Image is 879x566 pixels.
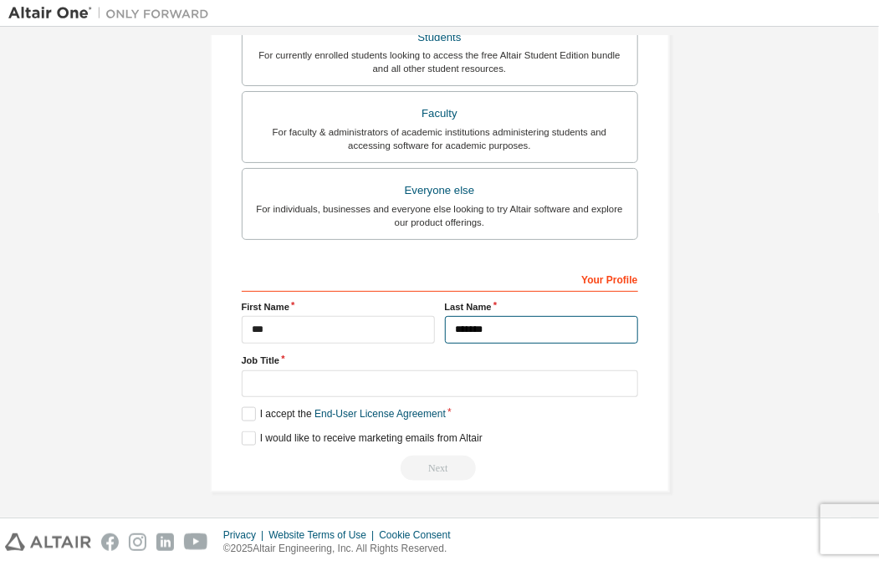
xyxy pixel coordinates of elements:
[268,528,379,542] div: Website Terms of Use
[253,48,627,75] div: For currently enrolled students looking to access the free Altair Student Edition bundle and all ...
[253,102,627,125] div: Faculty
[101,533,119,551] img: facebook.svg
[242,407,446,421] label: I accept the
[379,528,460,542] div: Cookie Consent
[129,533,146,551] img: instagram.svg
[242,265,638,292] div: Your Profile
[223,528,268,542] div: Privacy
[8,5,217,22] img: Altair One
[184,533,208,551] img: youtube.svg
[242,456,638,481] div: Read and acccept EULA to continue
[5,533,91,551] img: altair_logo.svg
[253,26,627,49] div: Students
[253,179,627,202] div: Everyone else
[223,542,461,556] p: © 2025 Altair Engineering, Inc. All Rights Reserved.
[242,354,638,367] label: Job Title
[253,125,627,152] div: For faculty & administrators of academic institutions administering students and accessing softwa...
[253,202,627,229] div: For individuals, businesses and everyone else looking to try Altair software and explore our prod...
[156,533,174,551] img: linkedin.svg
[314,408,446,420] a: End-User License Agreement
[242,431,483,446] label: I would like to receive marketing emails from Altair
[445,300,638,314] label: Last Name
[242,300,435,314] label: First Name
